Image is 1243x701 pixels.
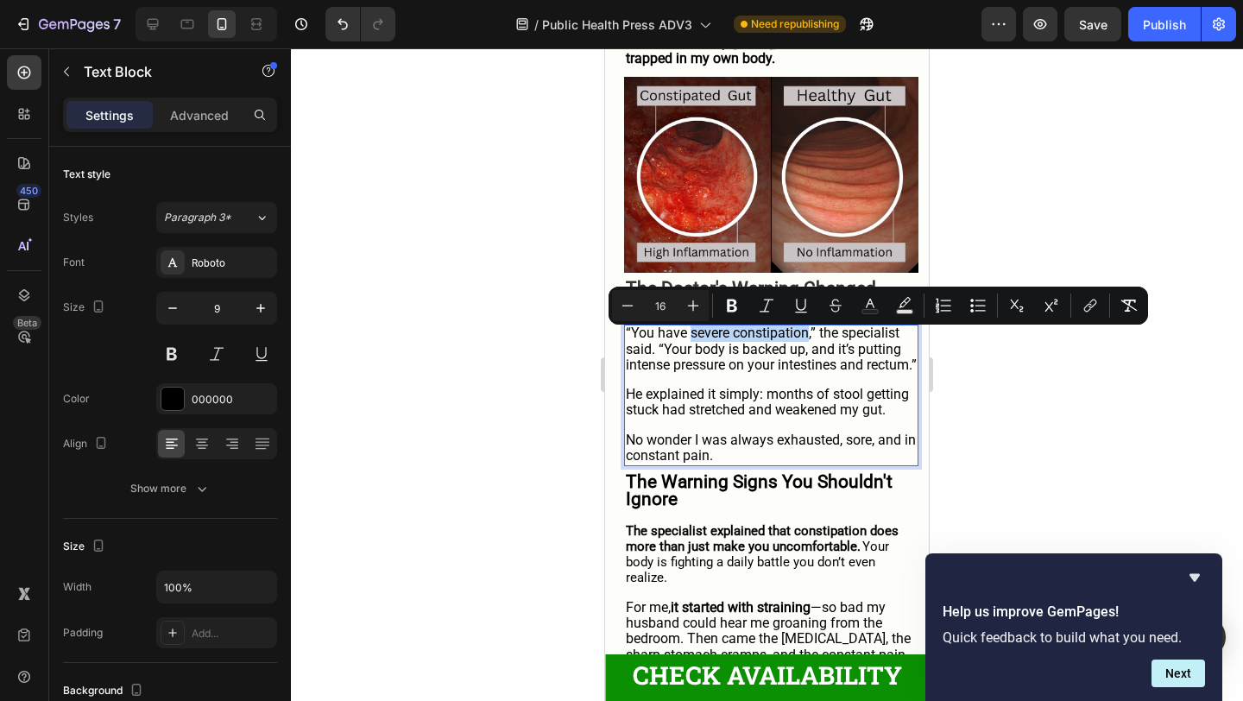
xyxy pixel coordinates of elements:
[943,602,1205,622] h2: Help us improve GemPages!
[85,106,134,124] p: Settings
[325,7,395,41] div: Undo/Redo
[1152,660,1205,687] button: Next question
[943,629,1205,646] p: Quick feedback to build what you need.
[1064,7,1121,41] button: Save
[1184,567,1205,588] button: Hide survey
[1128,7,1201,41] button: Publish
[13,316,41,330] div: Beta
[63,210,93,225] div: Styles
[63,391,90,407] div: Color
[943,567,1205,687] div: Help us improve GemPages!
[534,16,539,34] span: /
[63,255,85,270] div: Font
[157,572,276,603] input: Auto
[609,287,1148,325] div: Editor contextual toolbar
[63,535,109,559] div: Size
[19,28,313,224] img: gempages_582972290900165233-41198382-bbb9-4255-b8bb-013445dcabdf.png
[63,579,91,595] div: Width
[751,16,839,32] span: Need republishing
[84,61,230,82] p: Text Block
[63,433,111,456] div: Align
[605,48,929,701] iframe: Design area
[21,230,271,268] strong: The Doctor's Warning Changed Everything
[21,338,304,369] span: He explained it simply: months of stool getting stuck had stretched and weakened my gut.
[192,626,273,641] div: Add...
[542,16,692,34] span: Public Health Press ADV3
[16,184,41,198] div: 450
[63,473,277,504] button: Show more
[21,490,284,537] span: Your body is fighting a daily battle you don’t even realize.
[63,296,109,319] div: Size
[192,392,273,407] div: 000000
[21,276,312,324] span: “You have severe constipation,” the specialist said. “Your body is backed up, and it’s putting in...
[66,551,205,567] strong: it started with straining
[170,106,229,124] p: Advanced
[7,7,129,41] button: 7
[63,167,110,182] div: Text style
[21,383,311,415] span: No wonder I was always exhausted, sore, and in constant pain.
[1079,17,1107,32] span: Save
[63,625,103,641] div: Padding
[19,276,313,418] div: Rich Text Editor. Editing area: main
[21,475,293,506] strong: The specialist explained that constipation does more than just make you uncomfortable.
[130,480,211,497] div: Show more
[156,202,277,233] button: Paragraph 3*
[1143,16,1186,34] div: Publish
[113,14,121,35] p: 7
[164,210,231,225] span: Paragraph 3*
[192,256,273,271] div: Roboto
[21,423,287,461] strong: The Warning Signs You Shouldn't Ignore
[21,551,306,630] span: For me, —so bad my husband could hear me groaning from the bedroom. Then came the [MEDICAL_DATA],...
